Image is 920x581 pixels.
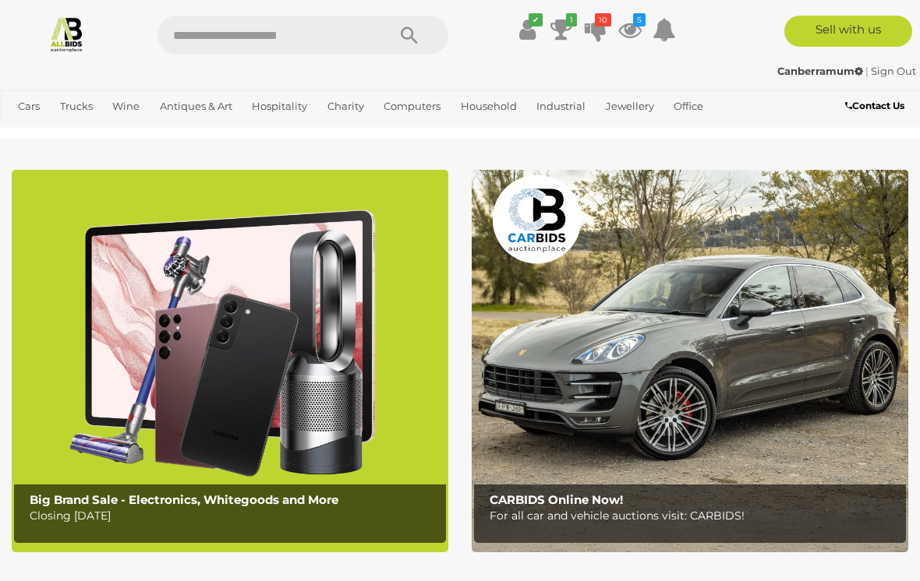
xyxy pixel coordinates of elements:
a: Trucks [54,93,99,119]
a: Office [667,93,709,119]
b: Contact Us [845,100,904,111]
span: | [865,65,869,77]
i: ✔ [529,13,543,26]
a: Big Brand Sale - Electronics, Whitegoods and More Big Brand Sale - Electronics, Whitegoods and Mo... [12,170,448,552]
a: Charity [321,93,370,119]
img: Allbids.com.au [48,16,85,52]
a: Sports [12,119,56,145]
p: For all car and vehicle auctions visit: CARBIDS! [490,506,899,526]
strong: Canberramum [777,65,863,77]
i: 10 [595,13,611,26]
b: CARBIDS Online Now! [490,492,623,507]
a: [GEOGRAPHIC_DATA] [64,119,187,145]
a: Cars [12,93,46,119]
i: 5 [633,13,646,26]
p: Closing [DATE] [30,506,439,526]
a: Computers [377,93,447,119]
img: CARBIDS Online Now! [472,170,908,552]
a: Sign Out [871,65,916,77]
a: Canberramum [777,65,865,77]
button: Search [370,16,448,55]
a: CARBIDS Online Now! CARBIDS Online Now! For all car and vehicle auctions visit: CARBIDS! [472,170,908,552]
a: Antiques & Art [154,93,239,119]
a: Industrial [530,93,592,119]
a: 10 [584,16,607,44]
a: Jewellery [600,93,660,119]
a: ✔ [515,16,539,44]
a: Contact Us [845,97,908,114]
a: Household [455,93,523,119]
b: Big Brand Sale - Electronics, Whitegoods and More [30,492,338,507]
img: Big Brand Sale - Electronics, Whitegoods and More [12,170,448,552]
i: 1 [566,13,577,26]
a: Sell with us [784,16,912,47]
a: Wine [106,93,146,119]
a: Hospitality [246,93,313,119]
a: 5 [618,16,642,44]
a: 1 [550,16,573,44]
